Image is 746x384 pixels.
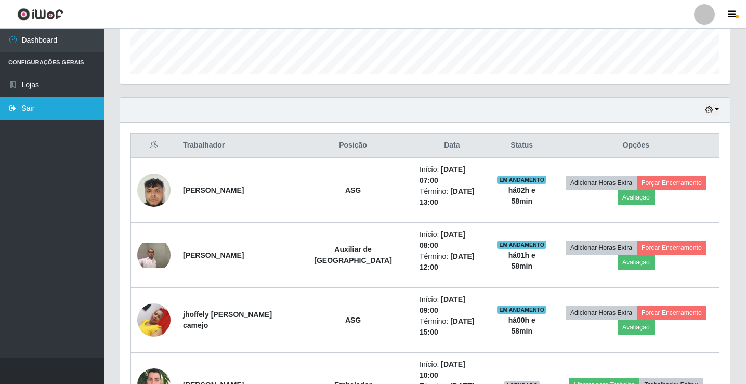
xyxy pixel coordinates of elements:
[637,241,706,255] button: Forçar Encerramento
[553,134,719,158] th: Opções
[491,134,553,158] th: Status
[420,165,465,184] time: [DATE] 07:00
[137,168,171,212] img: 1731039194690.jpeg
[420,251,485,273] li: Término:
[508,251,535,270] strong: há 01 h e 58 min
[183,251,244,259] strong: [PERSON_NAME]
[618,190,655,205] button: Avaliação
[183,186,244,194] strong: [PERSON_NAME]
[508,186,535,205] strong: há 02 h e 58 min
[17,8,63,21] img: CoreUI Logo
[413,134,491,158] th: Data
[420,230,465,249] time: [DATE] 08:00
[566,176,637,190] button: Adicionar Horas Extra
[137,243,171,268] img: 1717405606174.jpeg
[183,310,272,329] strong: jhoffely [PERSON_NAME] camejo
[618,320,655,335] button: Avaliação
[420,229,485,251] li: Início:
[566,306,637,320] button: Adicionar Horas Extra
[420,186,485,208] li: Término:
[637,176,706,190] button: Forçar Encerramento
[497,176,546,184] span: EM ANDAMENTO
[566,241,637,255] button: Adicionar Horas Extra
[420,294,485,316] li: Início:
[420,295,465,314] time: [DATE] 09:00
[508,316,535,335] strong: há 00 h e 58 min
[345,186,361,194] strong: ASG
[420,316,485,338] li: Término:
[420,360,465,379] time: [DATE] 10:00
[618,255,655,270] button: Avaliação
[420,164,485,186] li: Início:
[497,306,546,314] span: EM ANDAMENTO
[420,359,485,381] li: Início:
[137,298,171,342] img: 1747085301993.jpeg
[497,241,546,249] span: EM ANDAMENTO
[345,316,361,324] strong: ASG
[177,134,293,158] th: Trabalhador
[637,306,706,320] button: Forçar Encerramento
[293,134,413,158] th: Posição
[314,245,392,264] strong: Auxiliar de [GEOGRAPHIC_DATA]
